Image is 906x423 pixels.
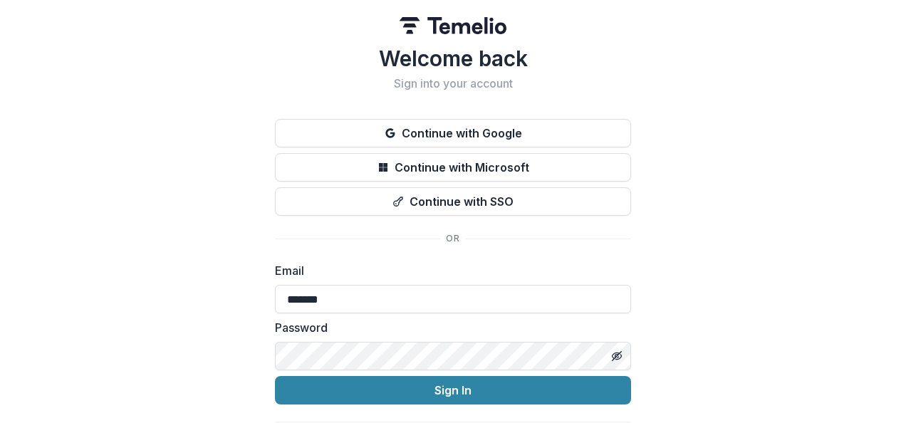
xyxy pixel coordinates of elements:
button: Continue with Google [275,119,631,147]
label: Password [275,319,623,336]
label: Email [275,262,623,279]
button: Toggle password visibility [605,345,628,367]
button: Continue with SSO [275,187,631,216]
button: Sign In [275,376,631,404]
h2: Sign into your account [275,77,631,90]
h1: Welcome back [275,46,631,71]
img: Temelio [400,17,506,34]
button: Continue with Microsoft [275,153,631,182]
